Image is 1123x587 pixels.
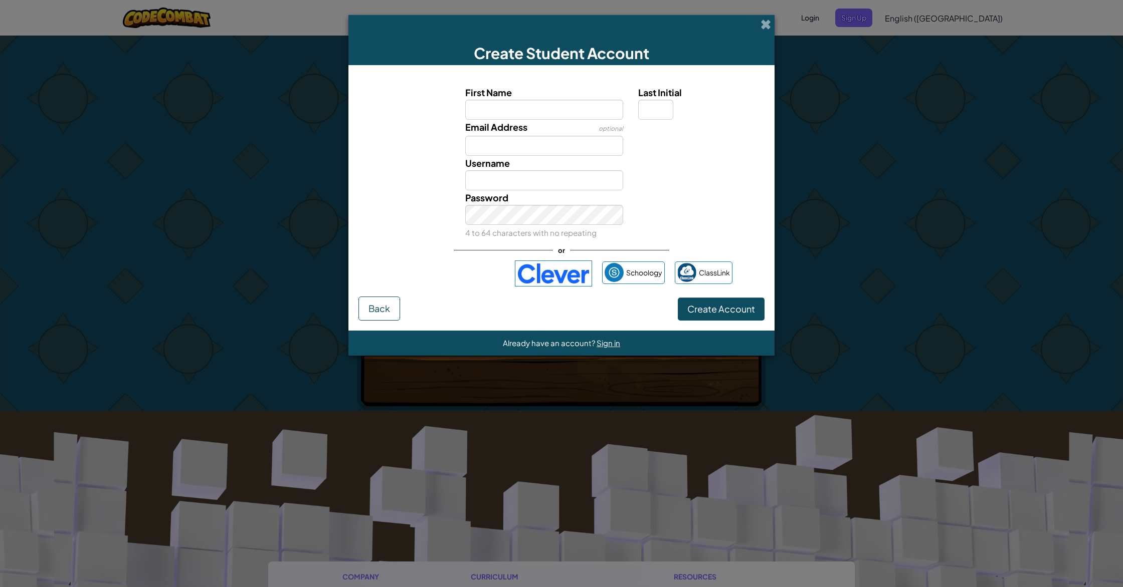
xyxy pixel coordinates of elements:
span: Create Account [687,303,755,315]
span: Schoology [626,265,662,280]
span: Already have an account? [503,338,597,348]
button: Back [358,297,400,321]
span: Create Student Account [474,44,649,63]
img: clever-logo-blue.png [515,260,592,286]
span: optional [599,125,623,132]
span: or [553,243,570,257]
span: Last Initial [638,87,682,98]
a: Sign in [597,338,620,348]
button: Create Account [678,298,765,321]
span: Back [368,303,390,314]
small: 4 to 64 characters with no repeating [465,228,597,237]
span: Email Address [465,121,527,133]
span: ClassLink [699,265,730,280]
span: Password [465,192,508,203]
img: classlink-logo-small.png [677,263,696,282]
span: First Name [465,87,512,98]
iframe: Sign in with Google Button [386,262,510,284]
img: schoology.png [605,263,624,282]
span: Username [465,157,510,169]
